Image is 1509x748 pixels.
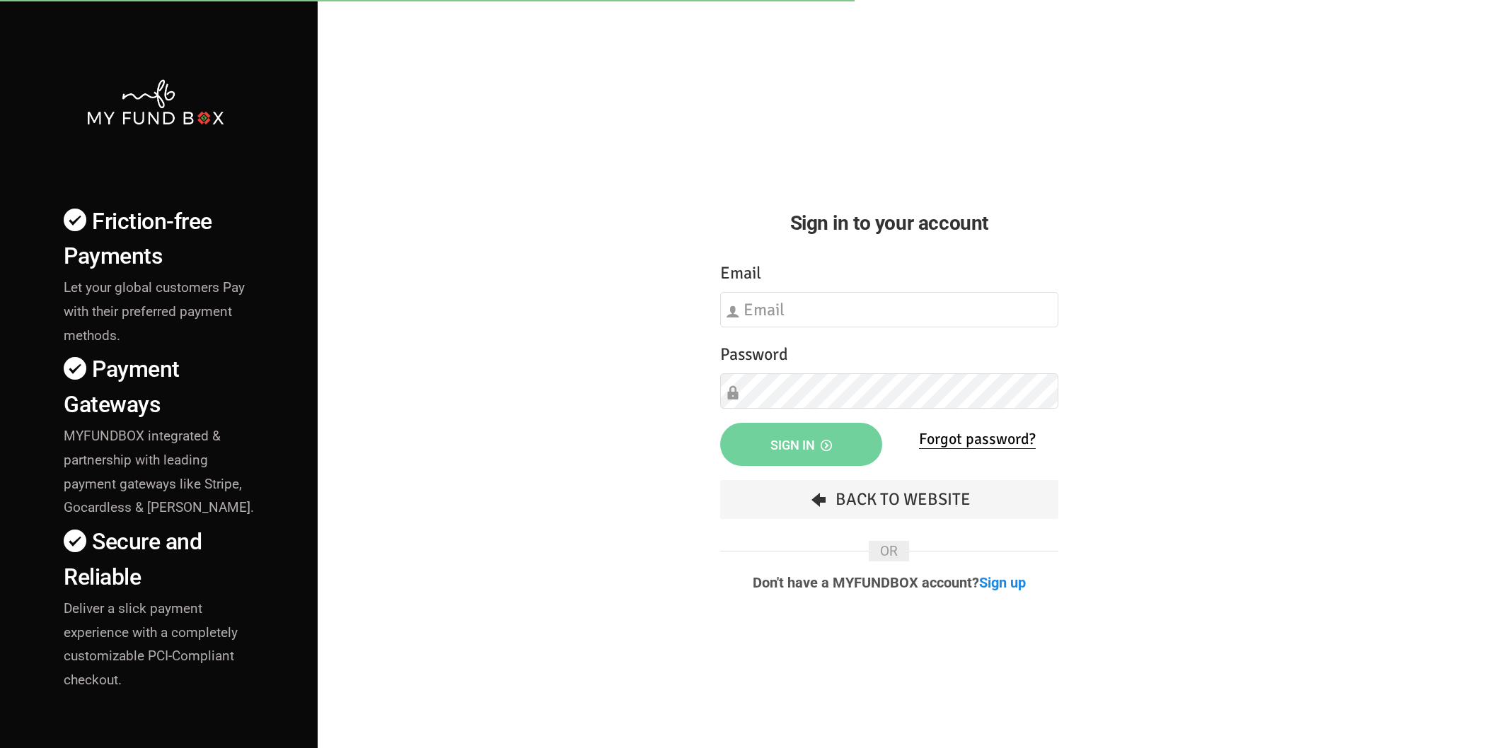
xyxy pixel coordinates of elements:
label: Password [720,341,788,368]
a: Back To Website [720,480,1058,519]
input: Email [720,292,1058,327]
button: Sign in [720,423,882,466]
span: MYFUNDBOX integrated & partnership with leading payment gateways like Stripe, Gocardless & [PERSO... [64,428,254,516]
label: Email [720,260,761,286]
p: Don't have a MYFUNDBOX account? [720,575,1058,590]
h4: Payment Gateways [64,352,261,421]
img: mfbwhite.png [86,78,226,127]
h4: Friction-free Payments [64,204,261,274]
span: OR [869,541,909,561]
span: Let your global customers Pay with their preferred payment methods. [64,279,245,344]
a: Sign up [979,574,1026,591]
a: Forgot password? [919,429,1036,449]
span: Sign in [770,438,832,452]
h4: Secure and Reliable [64,525,261,594]
h2: Sign in to your account [720,208,1058,238]
span: Deliver a slick payment experience with a completely customizable PCI-Compliant checkout. [64,600,238,689]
